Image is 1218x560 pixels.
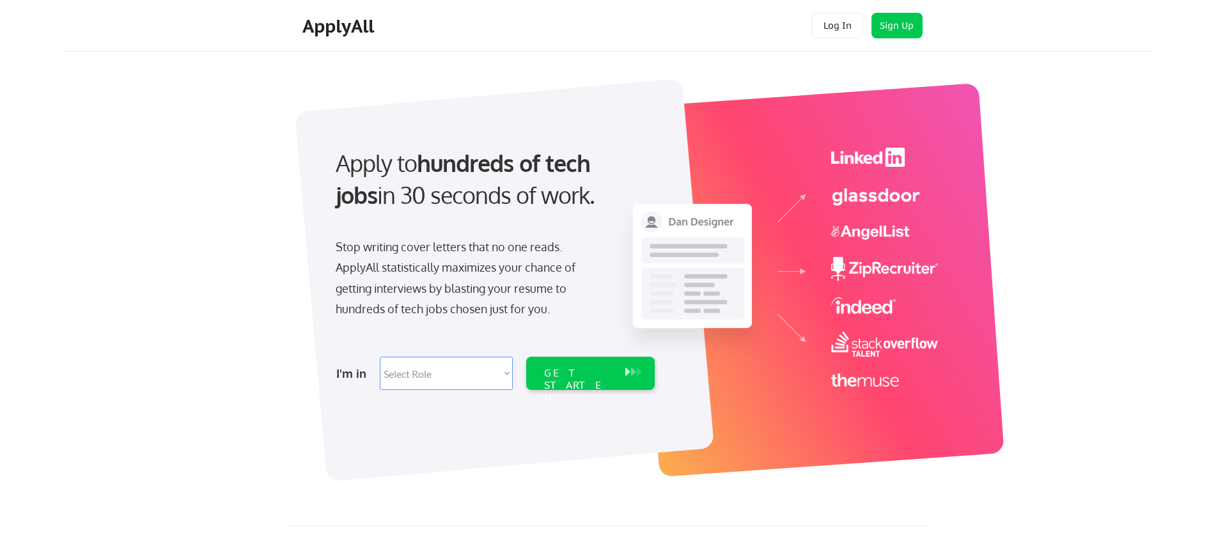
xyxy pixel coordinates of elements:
[812,13,863,38] button: Log In
[544,367,613,404] div: GET STARTED
[871,13,923,38] button: Sign Up
[336,237,598,320] div: Stop writing cover letters that no one reads. ApplyAll statistically maximizes your chance of get...
[336,148,596,209] strong: hundreds of tech jobs
[336,363,372,384] div: I'm in
[302,15,378,37] div: ApplyAll
[336,147,650,212] div: Apply to in 30 seconds of work.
